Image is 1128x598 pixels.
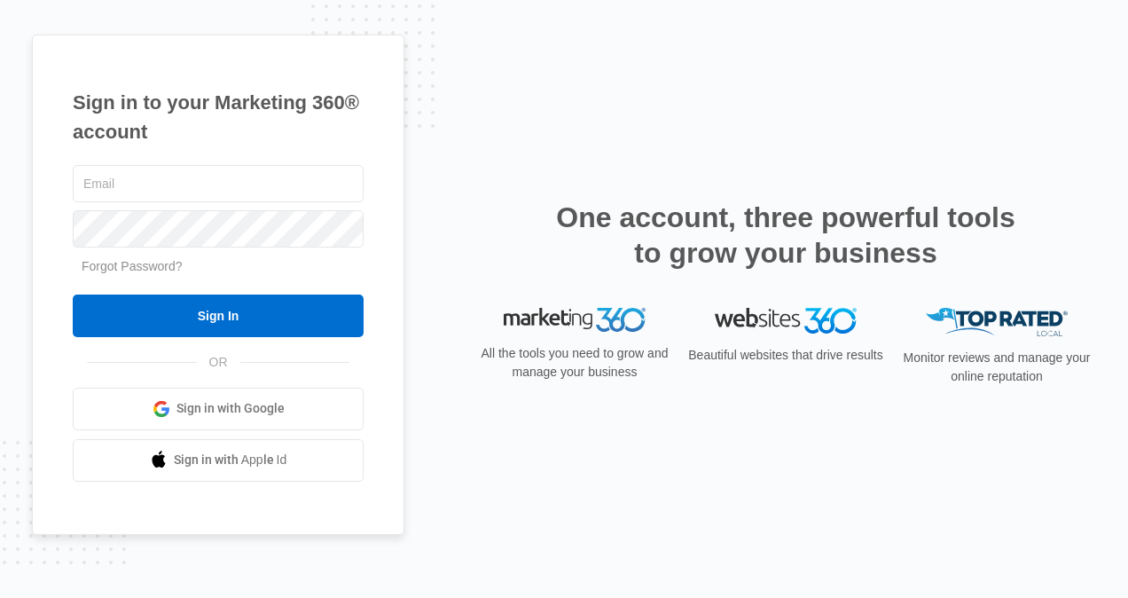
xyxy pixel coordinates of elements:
[73,388,364,430] a: Sign in with Google
[686,346,885,365] p: Beautiful websites that drive results
[551,200,1021,271] h2: One account, three powerful tools to grow your business
[174,451,287,469] span: Sign in with Apple Id
[82,259,183,273] a: Forgot Password?
[73,439,364,482] a: Sign in with Apple Id
[197,353,240,372] span: OR
[73,88,364,146] h1: Sign in to your Marketing 360® account
[176,399,285,418] span: Sign in with Google
[926,308,1068,337] img: Top Rated Local
[475,344,674,382] p: All the tools you need to grow and manage your business
[73,165,364,202] input: Email
[897,349,1096,386] p: Monitor reviews and manage your online reputation
[73,295,364,337] input: Sign In
[715,308,857,334] img: Websites 360
[504,308,646,333] img: Marketing 360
